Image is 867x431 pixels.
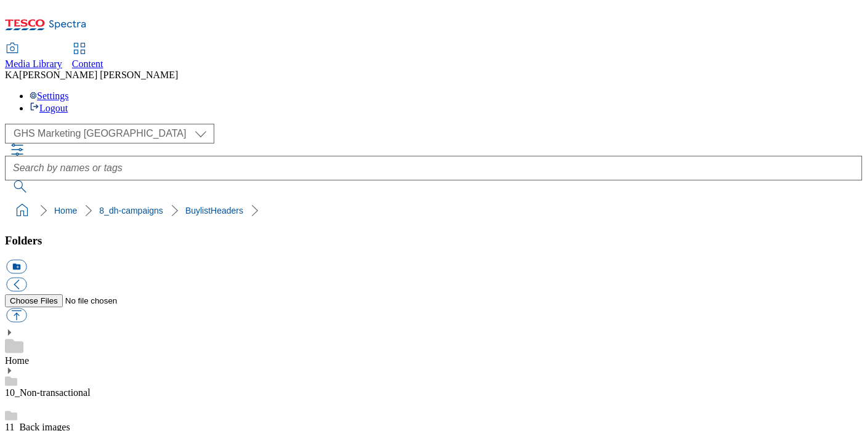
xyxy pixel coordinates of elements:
[5,156,862,180] input: Search by names or tags
[72,44,103,70] a: Content
[5,387,91,398] a: 10_Non-transactional
[54,206,77,216] a: Home
[185,206,243,216] a: BuylistHeaders
[12,201,32,220] a: home
[5,355,29,366] a: Home
[5,58,62,69] span: Media Library
[72,58,103,69] span: Content
[30,91,69,101] a: Settings
[5,234,862,248] h3: Folders
[5,44,62,70] a: Media Library
[30,103,68,113] a: Logout
[99,206,163,216] a: 8_dh-campaigns
[5,70,19,80] span: KA
[5,199,862,222] nav: breadcrumb
[19,70,178,80] span: [PERSON_NAME] [PERSON_NAME]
